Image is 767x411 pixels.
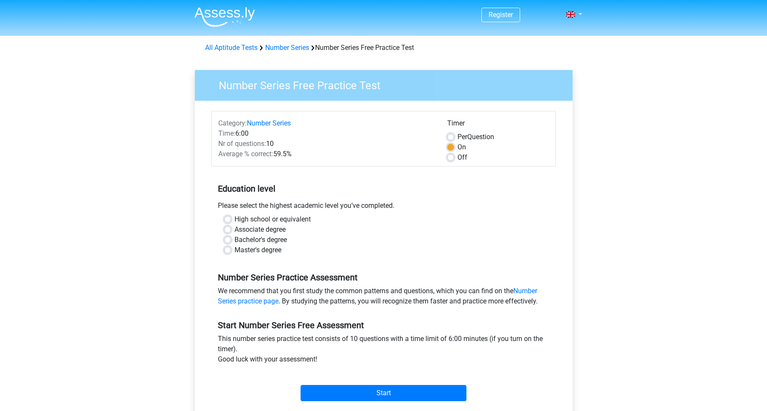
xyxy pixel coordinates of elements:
a: Number Series [247,119,291,127]
span: Per [457,133,467,141]
a: All Aptitude Tests [205,44,258,52]
span: Time: [218,129,235,137]
img: Assessly [194,7,255,27]
div: 6:00 [212,128,441,139]
label: Off [457,152,467,163]
span: Nr of questions: [218,140,266,148]
div: Number Series Free Practice Test [202,43,566,53]
div: Timer [447,118,549,132]
a: Number Series [265,44,309,52]
input: Start [301,385,466,401]
span: Average % correct: [218,150,273,158]
div: This number series practice test consists of 10 questions with a time limit of 6:00 minutes (if y... [211,334,556,368]
label: Master's degree [234,245,281,255]
div: 59.5% [212,149,441,159]
a: Register [489,11,513,19]
label: Associate degree [234,224,286,235]
label: Question [457,132,494,142]
h5: Start Number Series Free Assessment [218,320,550,330]
div: Please select the highest academic level you’ve completed. [211,201,556,214]
label: High school or equivalent [234,214,311,224]
h3: Number Series Free Practice Test [208,76,566,92]
label: On [457,142,466,152]
label: Bachelor's degree [234,235,287,245]
div: We recommend that you first study the common patterns and questions, which you can find on the . ... [211,286,556,310]
h5: Number Series Practice Assessment [218,272,550,283]
h5: Education level [218,180,550,197]
a: Number Series practice page [218,287,537,305]
span: Category: [218,119,247,127]
div: 10 [212,139,441,149]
